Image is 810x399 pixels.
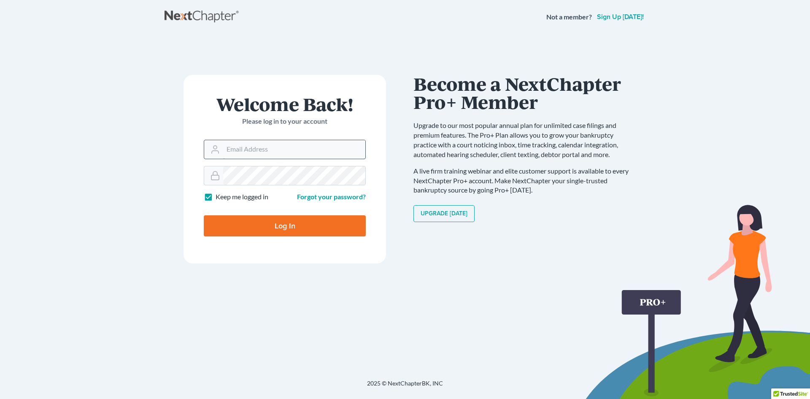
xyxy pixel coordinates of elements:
[413,121,637,159] p: Upgrade to our most popular annual plan for unlimited case filings and premium features. The Pro+...
[204,117,366,126] p: Please log in to your account
[413,75,637,111] h1: Become a NextChapter Pro+ Member
[216,192,268,202] label: Keep me logged in
[413,166,637,195] p: A live firm training webinar and elite customer support is available to every NextChapter Pro+ ac...
[297,193,366,201] a: Forgot your password?
[165,379,645,394] div: 2025 © NextChapterBK, INC
[595,14,645,20] a: Sign up [DATE]!
[204,95,366,113] h1: Welcome Back!
[413,205,475,222] a: Upgrade [DATE]
[223,140,365,159] input: Email Address
[204,215,366,236] input: Log In
[546,12,592,22] strong: Not a member?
